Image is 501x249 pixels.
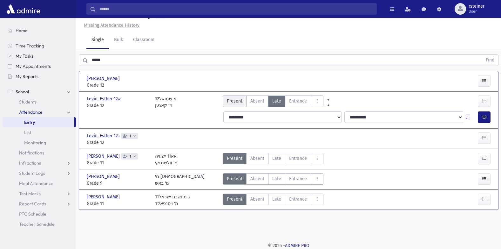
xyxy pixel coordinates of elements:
span: [PERSON_NAME] [87,173,121,180]
a: Attendance [3,107,76,117]
img: AdmirePro [5,3,42,15]
span: Present [227,196,242,203]
span: Late [272,155,281,162]
span: Late [272,98,281,104]
div: AttTypes [223,96,323,109]
span: My Reports [16,74,38,79]
span: Teacher Schedule [19,221,55,227]
span: Levin, Esther ג12 [87,132,121,139]
span: Students [19,99,37,105]
span: My Appointments [16,63,51,69]
a: Infractions [3,158,76,168]
span: Entrance [289,196,307,203]
div: 11ג מחשבת ישראל מ' ויסנפאלד [155,194,190,207]
span: Monitoring [24,140,46,146]
u: Missing Attendance History [84,23,139,28]
span: [PERSON_NAME] [87,75,121,82]
span: Entrance [289,155,307,162]
span: Infractions [19,160,41,166]
input: Search [96,3,376,15]
a: My Appointments [3,61,76,71]
a: Student Logs [3,168,76,178]
span: Entrance [289,98,307,104]
span: Present [227,175,242,182]
span: Absent [250,155,264,162]
span: Present [227,98,242,104]
a: Single [86,31,109,49]
a: Time Tracking [3,41,76,51]
span: Home [16,28,28,33]
div: 9ג [DEMOGRAPHIC_DATA] מ' באש [155,173,205,187]
span: Grade 12 [87,102,149,109]
div: 12א שמואל מ' קאגען [155,96,176,109]
span: Notifications [19,150,44,156]
a: My Reports [3,71,76,82]
span: Grade 9 [87,180,149,187]
span: Levin, Esther א12 [87,96,122,102]
a: Test Marks [3,189,76,199]
a: Classroom [128,31,159,49]
a: Notifications [3,148,76,158]
a: Bulk [109,31,128,49]
span: [PERSON_NAME] [87,153,121,160]
div: AttTypes [223,173,323,187]
a: Monitoring [3,138,76,148]
span: Attendance [19,109,43,115]
span: [PERSON_NAME] [87,194,121,200]
div: אא11 ישעיה מ' וולשנסקי [155,153,178,166]
span: Grade 12 [87,82,149,89]
span: Late [272,175,281,182]
span: Grade 11 [87,160,149,166]
a: Missing Attendance History [81,23,139,28]
a: Students [3,97,76,107]
span: Time Tracking [16,43,44,49]
span: Grade 12 [87,139,149,146]
a: Report Cards [3,199,76,209]
span: Absent [250,98,264,104]
span: My Tasks [16,53,33,59]
a: PTC Schedule [3,209,76,219]
a: List [3,127,76,138]
span: Grade 11 [87,200,149,207]
span: rsteiner [469,4,484,9]
a: Meal Attendance [3,178,76,189]
span: Entry [24,119,35,125]
span: Student Logs [19,170,45,176]
a: Entry [3,117,74,127]
span: Report Cards [19,201,46,207]
span: Meal Attendance [19,181,53,186]
span: Late [272,196,281,203]
div: © 2025 - [86,242,491,249]
span: Absent [250,196,264,203]
div: AttTypes [223,194,323,207]
a: Teacher Schedule [3,219,76,229]
span: 1 [128,134,132,138]
button: Find [482,55,498,66]
span: Present [227,155,242,162]
span: Entrance [289,175,307,182]
span: Test Marks [19,191,41,196]
span: 1 [128,154,132,159]
a: School [3,87,76,97]
span: PTC Schedule [19,211,46,217]
a: Home [3,25,76,36]
span: Absent [250,175,264,182]
span: List [24,130,31,135]
a: My Tasks [3,51,76,61]
span: School [16,89,29,95]
span: User [469,9,484,14]
div: AttTypes [223,153,323,166]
